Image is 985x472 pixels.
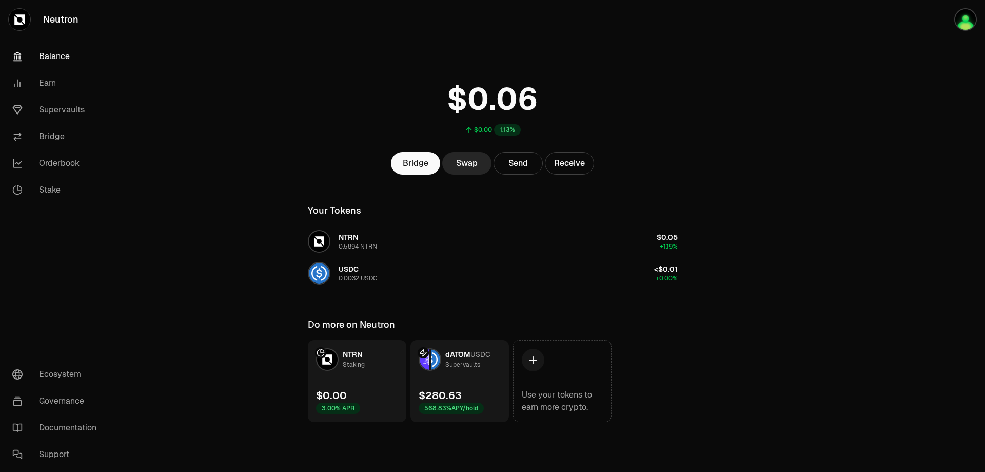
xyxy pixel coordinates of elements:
[4,177,111,203] a: Stake
[343,360,365,370] div: Staking
[339,274,377,282] div: 0.0032 USDC
[4,441,111,468] a: Support
[470,350,490,359] span: USDC
[391,152,440,175] a: Bridge
[513,340,612,422] a: Use your tokens to earn more crypto.
[302,226,684,257] button: NTRN LogoNTRN0.5894 NTRN$0.05+1.19%
[442,152,491,175] a: Swap
[317,349,338,370] img: NTRN Logo
[657,233,678,242] span: $0.05
[4,414,111,441] a: Documentation
[309,263,329,284] img: USDC Logo
[4,97,111,123] a: Supervaults
[4,150,111,177] a: Orderbook
[410,340,509,422] a: dATOM LogoUSDC LogodATOMUSDCSupervaults$280.63568.83%APY/hold
[308,340,406,422] a: NTRN LogoNTRNStaking$0.003.00% APR
[4,70,111,97] a: Earn
[339,233,358,242] span: NTRN
[474,126,492,134] div: $0.00
[4,361,111,388] a: Ecosystem
[309,231,329,252] img: NTRN Logo
[660,242,678,251] span: +1.19%
[445,360,480,370] div: Supervaults
[308,203,361,218] div: Your Tokens
[4,123,111,150] a: Bridge
[431,349,440,370] img: USDC Logo
[545,152,594,175] button: Receive
[4,43,111,70] a: Balance
[494,152,543,175] button: Send
[316,388,347,403] div: $0.00
[954,8,977,31] img: gatekeeper
[316,403,360,414] div: 3.00% APR
[445,350,470,359] span: dATOM
[419,388,462,403] div: $280.63
[339,265,359,274] span: USDC
[656,274,678,282] span: +0.00%
[654,265,678,274] span: <$0.01
[339,242,377,251] div: 0.5894 NTRN
[302,258,684,289] button: USDC LogoUSDC0.0032 USDC<$0.01+0.00%
[343,350,362,359] span: NTRN
[420,349,429,370] img: dATOM Logo
[494,124,521,136] div: 1.13%
[419,403,484,414] div: 568.83% APY/hold
[522,389,603,413] div: Use your tokens to earn more crypto.
[308,317,395,332] div: Do more on Neutron
[4,388,111,414] a: Governance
